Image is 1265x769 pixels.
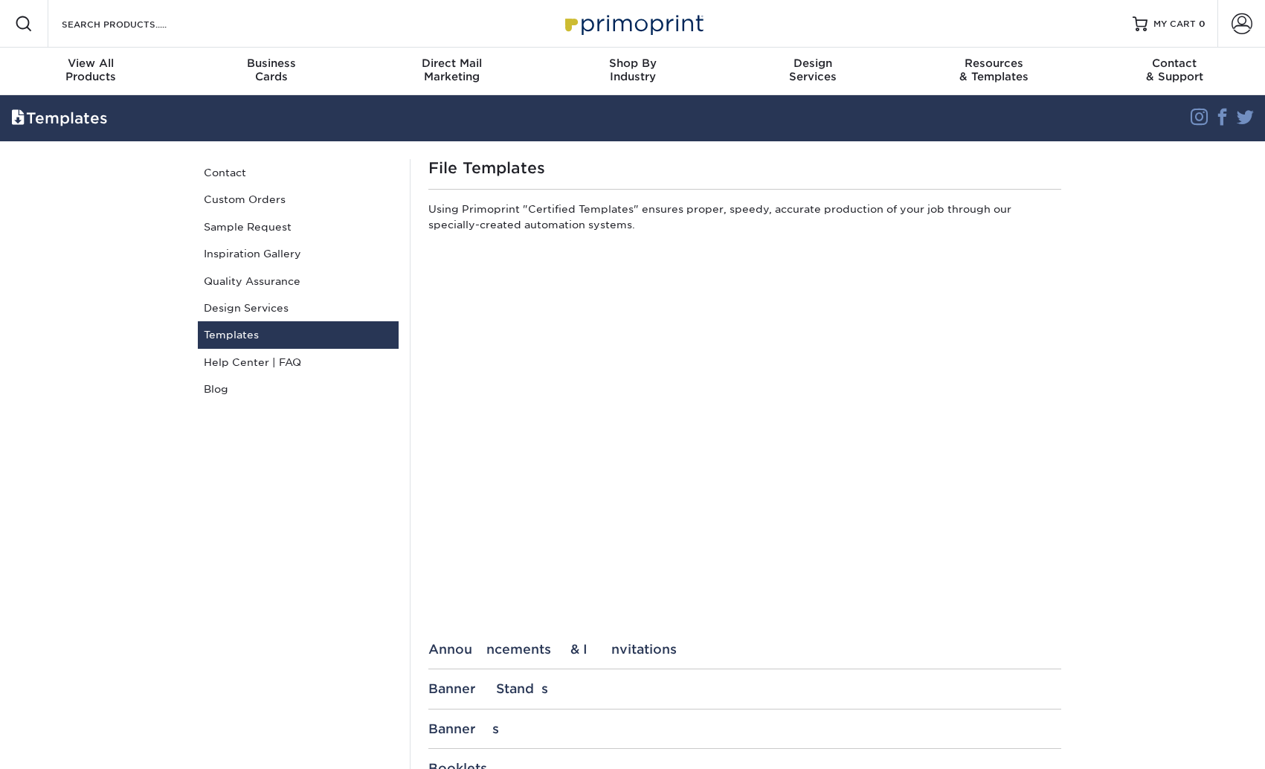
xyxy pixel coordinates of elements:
input: SEARCH PRODUCTS..... [60,15,205,33]
a: Resources& Templates [904,48,1084,95]
span: Business [181,57,361,70]
span: MY CART [1153,18,1196,30]
h1: File Templates [428,159,1061,177]
p: Using Primoprint "Certified Templates" ensures proper, speedy, accurate production of your job th... [428,202,1061,238]
a: DesignServices [723,48,904,95]
a: Sample Request [198,213,399,240]
a: Inspiration Gallery [198,240,399,267]
a: Quality Assurance [198,268,399,295]
img: Primoprint [559,7,707,39]
a: Direct MailMarketing [361,48,542,95]
div: & Templates [904,57,1084,83]
span: View All [1,57,181,70]
span: Resources [904,57,1084,70]
span: Direct Mail [361,57,542,70]
div: Marketing [361,57,542,83]
a: BusinessCards [181,48,361,95]
span: Contact [1084,57,1265,70]
div: & Support [1084,57,1265,83]
div: Services [723,57,904,83]
div: Banners [428,721,1061,736]
a: Design Services [198,295,399,321]
span: Design [723,57,904,70]
div: Industry [542,57,723,83]
a: Shop ByIndustry [542,48,723,95]
a: Contact& Support [1084,48,1265,95]
span: 0 [1199,19,1206,29]
a: Help Center | FAQ [198,349,399,376]
div: Cards [181,57,361,83]
div: Announcements & Invitations [428,642,1061,657]
a: Custom Orders [198,186,399,213]
a: Templates [198,321,399,348]
a: Blog [198,376,399,402]
a: View AllProducts [1,48,181,95]
div: Banner Stands [428,681,1061,696]
div: Products [1,57,181,83]
span: Shop By [542,57,723,70]
a: Contact [198,159,399,186]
